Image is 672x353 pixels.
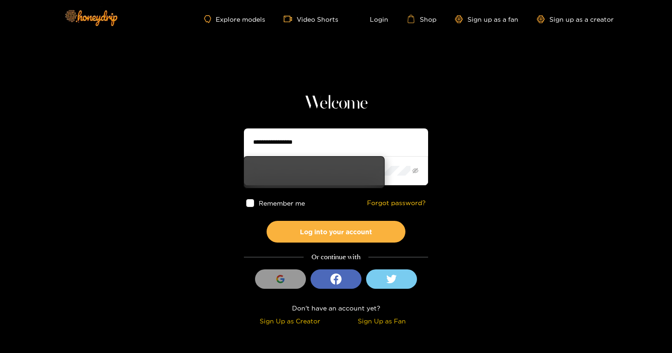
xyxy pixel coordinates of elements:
[267,221,405,243] button: Log into your account
[244,303,428,313] div: Don't have an account yet?
[259,200,305,207] span: Remember me
[407,15,436,23] a: Shop
[246,316,334,326] div: Sign Up as Creator
[204,15,265,23] a: Explore models
[357,15,388,23] a: Login
[412,168,418,174] span: eye-invisible
[338,316,426,326] div: Sign Up as Fan
[244,252,428,262] div: Or continue with
[244,92,428,115] h1: Welcome
[537,15,614,23] a: Sign up as a creator
[367,199,426,207] a: Forgot password?
[284,15,338,23] a: Video Shorts
[455,15,518,23] a: Sign up as a fan
[284,15,297,23] span: video-camera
